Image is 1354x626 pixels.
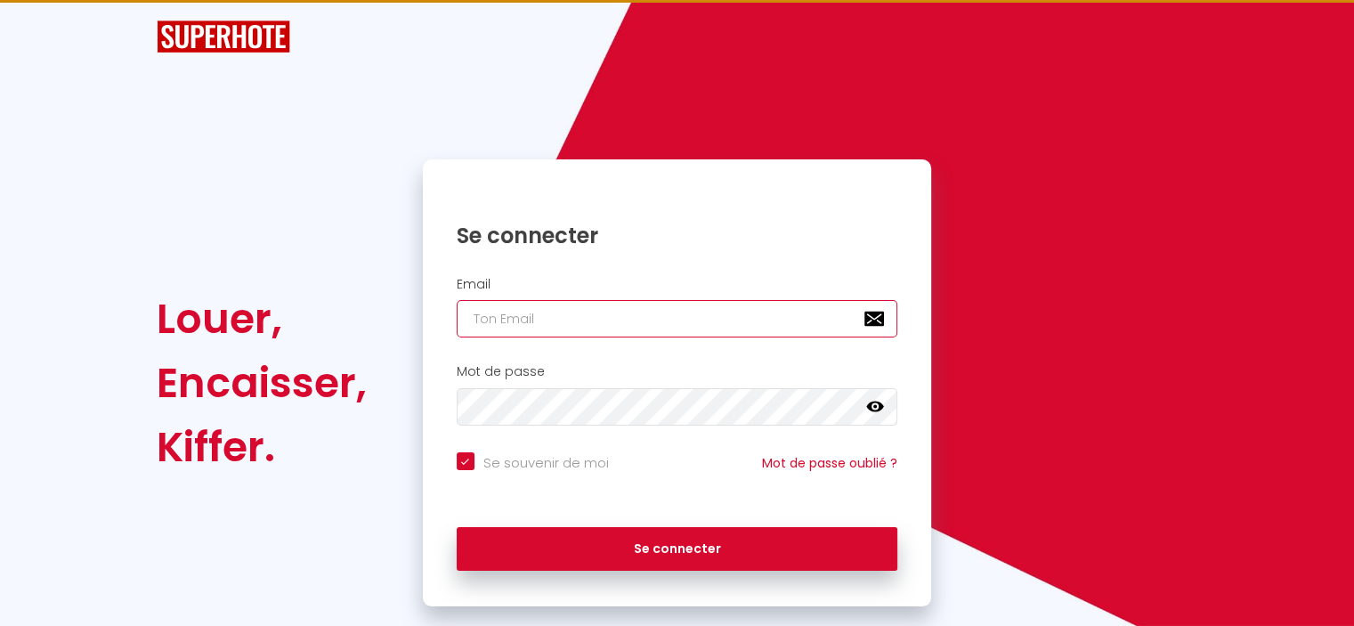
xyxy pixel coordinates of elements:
button: Se connecter [457,527,898,572]
a: Mot de passe oublié ? [762,454,897,472]
h2: Email [457,277,898,292]
div: Louer, [157,287,367,351]
input: Ton Email [457,300,898,337]
h2: Mot de passe [457,364,898,379]
button: Ouvrir le widget de chat LiveChat [14,7,68,61]
h1: Se connecter [457,222,898,249]
div: Kiffer. [157,415,367,479]
img: SuperHote logo [157,20,290,53]
div: Encaisser, [157,351,367,415]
